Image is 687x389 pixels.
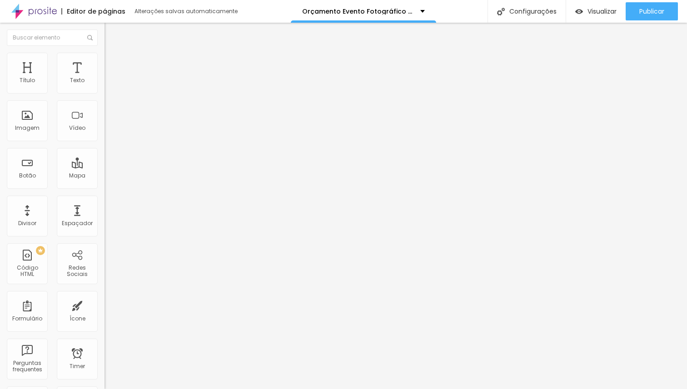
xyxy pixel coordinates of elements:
[20,77,35,84] div: Título
[566,2,626,20] button: Visualizar
[497,8,505,15] img: Icone
[87,35,93,40] img: Icone
[134,9,239,14] div: Alterações salvas automaticamente
[15,125,40,131] div: Imagem
[9,265,45,278] div: Código HTML
[105,23,687,389] iframe: Editor
[626,2,678,20] button: Publicar
[9,360,45,373] div: Perguntas frequentes
[7,30,98,46] input: Buscar elemento
[18,220,36,227] div: Divisor
[639,8,664,15] span: Publicar
[69,125,85,131] div: Vídeo
[61,8,125,15] div: Editor de páginas
[587,8,617,15] span: Visualizar
[302,8,413,15] p: Orçamento Evento Fotográfico {15 Anos}
[12,315,42,322] div: Formulário
[59,265,95,278] div: Redes Sociais
[70,363,85,369] div: Timer
[70,315,85,322] div: Ícone
[19,172,36,179] div: Botão
[70,77,85,84] div: Texto
[62,220,93,227] div: Espaçador
[575,8,583,15] img: view-1.svg
[69,172,85,179] div: Mapa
